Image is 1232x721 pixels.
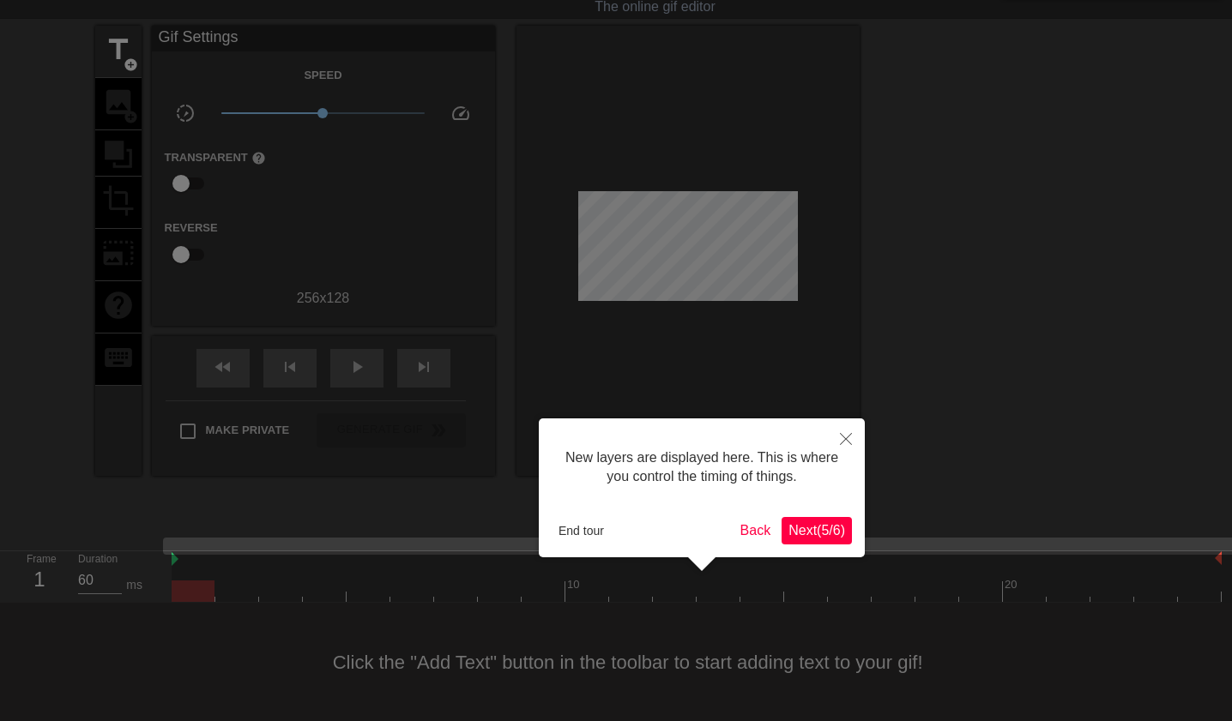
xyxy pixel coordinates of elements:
[827,418,865,458] button: Close
[788,523,845,538] span: Next ( 5 / 6 )
[552,518,611,544] button: End tour
[552,431,852,504] div: New layers are displayed here. This is where you control the timing of things.
[782,517,852,544] button: Next
[734,517,778,544] button: Back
